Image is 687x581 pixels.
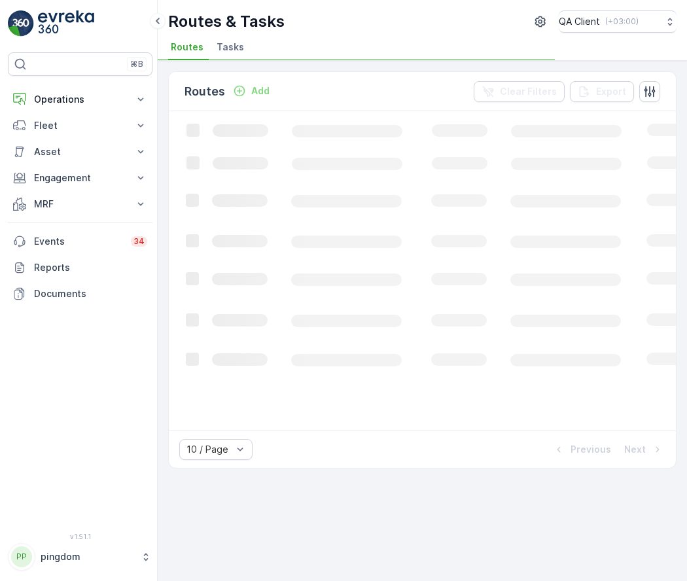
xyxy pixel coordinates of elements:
[217,41,244,54] span: Tasks
[474,81,565,102] button: Clear Filters
[624,443,646,456] p: Next
[34,93,126,106] p: Operations
[41,550,134,563] p: pingdom
[8,165,152,191] button: Engagement
[228,83,275,99] button: Add
[11,546,32,567] div: PP
[34,261,147,274] p: Reports
[130,59,143,69] p: ⌘B
[34,287,147,300] p: Documents
[8,533,152,540] span: v 1.51.1
[34,198,126,211] p: MRF
[34,171,126,185] p: Engagement
[38,10,94,37] img: logo_light-DOdMpM7g.png
[8,139,152,165] button: Asset
[559,15,600,28] p: QA Client
[251,84,270,97] p: Add
[605,16,639,27] p: ( +03:00 )
[8,281,152,307] a: Documents
[8,228,152,255] a: Events34
[559,10,677,33] button: QA Client(+03:00)
[570,81,634,102] button: Export
[168,11,285,32] p: Routes & Tasks
[8,113,152,139] button: Fleet
[623,442,665,457] button: Next
[8,10,34,37] img: logo
[171,41,203,54] span: Routes
[8,543,152,571] button: PPpingdom
[551,442,612,457] button: Previous
[8,191,152,217] button: MRF
[8,86,152,113] button: Operations
[8,255,152,281] a: Reports
[34,145,126,158] p: Asset
[34,235,123,248] p: Events
[500,85,557,98] p: Clear Filters
[571,443,611,456] p: Previous
[185,82,225,101] p: Routes
[596,85,626,98] p: Export
[34,119,126,132] p: Fleet
[133,236,145,247] p: 34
